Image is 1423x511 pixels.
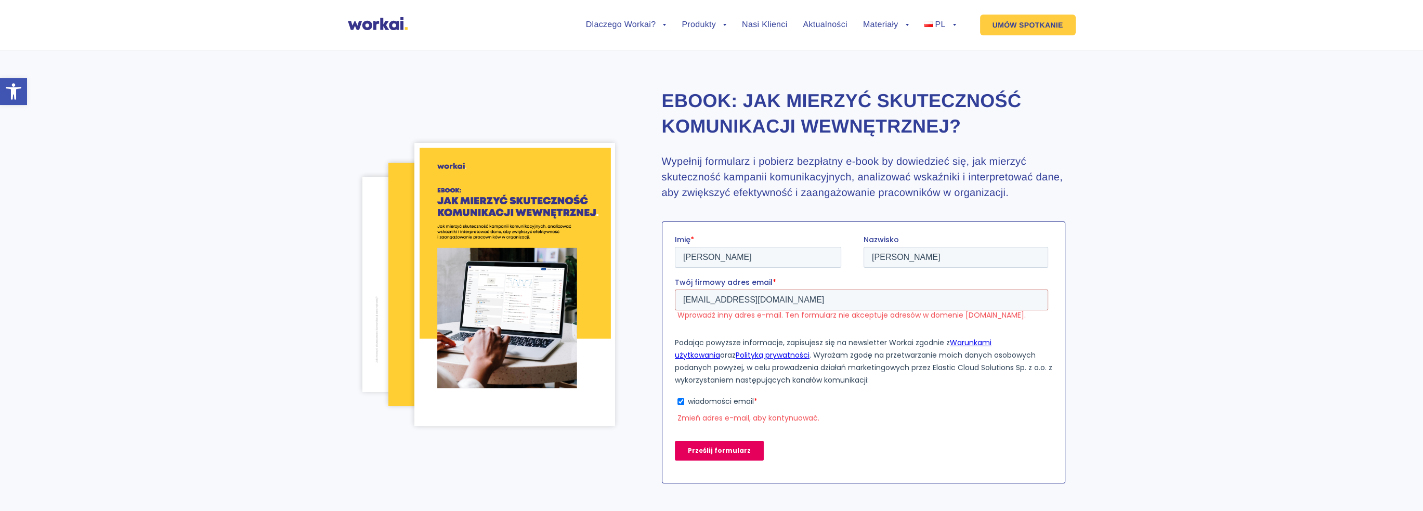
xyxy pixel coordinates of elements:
span: PL [935,20,945,29]
a: PL [924,21,956,29]
a: Nasi Klienci [742,21,787,29]
img: Jak-mierzyc-efektywnosc-komunikacji-wewnetrznej-pg34.png [362,177,515,392]
img: Jak-mierzyc-efektywnosc-komunikacji-wewnetrznej-cover.png [414,143,615,426]
a: Dlaczego Workai? [586,21,667,29]
a: Aktualności [803,21,847,29]
a: UMÓW SPOTKANIE [980,15,1076,35]
img: Jak-mierzyc-efektywnosc-komunikacji-wewnetrznej-pg20.png [388,163,560,407]
h2: Ebook: Jak mierzyć skuteczność komunikacji wewnętrznej? [662,88,1065,139]
a: Materiały [863,21,909,29]
iframe: Form 0 [675,234,1052,479]
a: Produkty [682,21,726,29]
h3: Wypełnij formularz i pobierz bezpłatny e-book by dowiedzieć się, jak mierzyć skuteczność kampanii... [662,154,1065,201]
